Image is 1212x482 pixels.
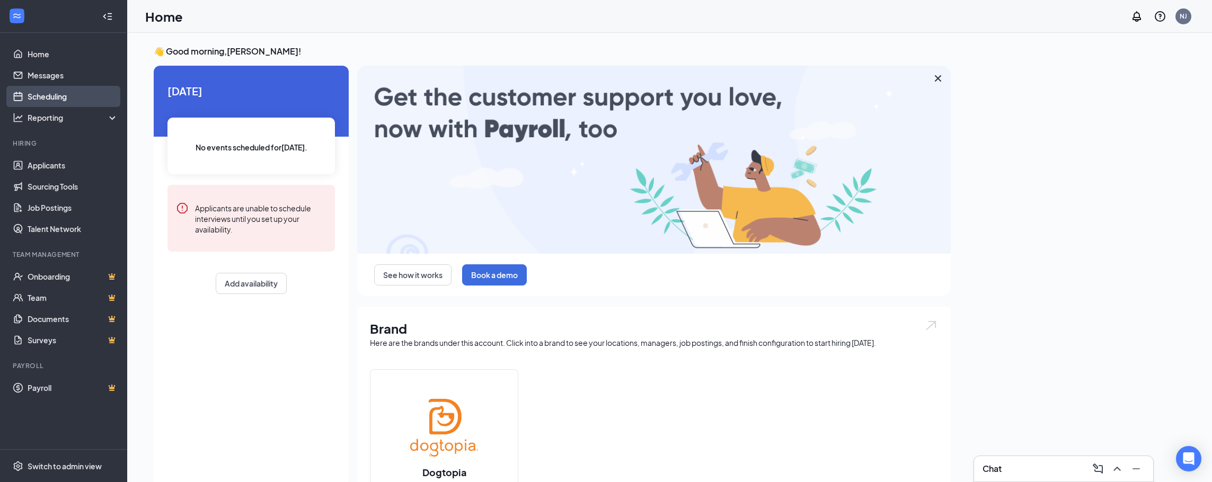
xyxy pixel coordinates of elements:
[167,83,335,99] span: [DATE]
[102,11,113,22] svg: Collapse
[195,202,326,235] div: Applicants are unable to schedule interviews until you set up your availability.
[1180,12,1187,21] div: NJ
[1092,462,1104,475] svg: ComposeMessage
[28,266,118,287] a: OnboardingCrown
[28,65,118,86] a: Messages
[1176,446,1201,471] div: Open Intercom Messenger
[983,463,1002,475] h3: Chat
[1111,462,1123,475] svg: ChevronUp
[13,112,23,123] svg: Analysis
[370,337,938,348] div: Here are the brands under this account. Click into a brand to see your locations, managers, job p...
[1154,10,1166,23] svg: QuestionInfo
[28,155,118,176] a: Applicants
[28,461,102,471] div: Switch to admin view
[154,46,951,57] h3: 👋 Good morning, [PERSON_NAME] !
[28,43,118,65] a: Home
[374,264,452,285] button: See how it works
[370,319,938,337] h1: Brand
[1109,460,1126,477] button: ChevronUp
[28,112,119,123] div: Reporting
[1130,462,1143,475] svg: Minimize
[176,202,189,215] svg: Error
[13,461,23,471] svg: Settings
[28,308,118,329] a: DocumentsCrown
[28,218,118,239] a: Talent Network
[12,11,22,21] svg: WorkstreamLogo
[1128,460,1145,477] button: Minimize
[145,7,183,25] h1: Home
[1090,460,1107,477] button: ComposeMessage
[462,264,527,285] button: Book a demo
[28,86,118,107] a: Scheduling
[13,250,116,259] div: Team Management
[357,66,951,254] img: payroll-large.gif
[28,377,118,398] a: PayrollCrown
[412,466,477,479] h2: Dogtopia
[28,287,118,308] a: TeamCrown
[410,394,478,461] img: Dogtopia
[28,197,118,218] a: Job Postings
[13,361,116,370] div: Payroll
[1130,10,1143,23] svg: Notifications
[196,141,307,153] span: No events scheduled for [DATE] .
[924,319,938,332] img: open.6027fd2a22e1237b5b06.svg
[932,72,944,85] svg: Cross
[13,139,116,148] div: Hiring
[28,176,118,197] a: Sourcing Tools
[216,273,287,294] button: Add availability
[28,329,118,351] a: SurveysCrown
